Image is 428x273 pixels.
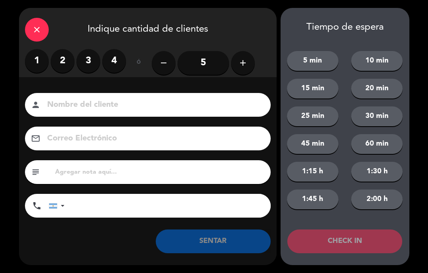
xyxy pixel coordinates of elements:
[46,132,260,146] input: Correo Electrónico
[351,190,403,209] button: 2:00 h
[49,194,67,217] div: Argentina: +54
[351,79,403,99] button: 20 min
[159,58,168,68] i: remove
[287,106,338,126] button: 25 min
[351,162,403,182] button: 1:30 h
[287,190,338,209] button: 1:45 h
[54,167,265,178] input: Agregar nota aquí...
[31,100,40,110] i: person
[287,134,338,154] button: 45 min
[46,98,260,112] input: Nombre del cliente
[287,162,338,182] button: 1:15 h
[231,51,255,75] button: add
[281,22,409,33] div: Tiempo de espera
[287,51,338,71] button: 5 min
[287,229,402,253] button: CHECK IN
[126,49,152,77] div: ó
[76,49,100,73] label: 3
[152,51,176,75] button: remove
[102,49,126,73] label: 4
[32,201,42,210] i: phone
[51,49,75,73] label: 2
[238,58,248,68] i: add
[25,49,49,73] label: 1
[31,167,40,177] i: subject
[287,79,338,99] button: 15 min
[156,229,271,253] button: SENTAR
[32,25,42,34] i: close
[351,106,403,126] button: 30 min
[19,8,277,49] div: Indique cantidad de clientes
[351,51,403,71] button: 10 min
[31,134,40,143] i: email
[351,134,403,154] button: 60 min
